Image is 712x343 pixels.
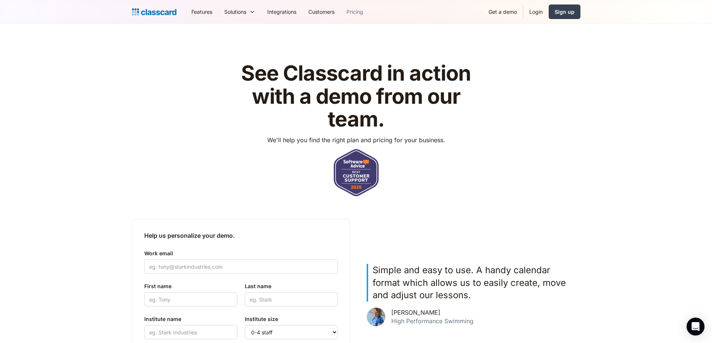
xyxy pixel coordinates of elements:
[132,7,176,17] a: home
[373,264,576,302] p: Simple and easy to use. A handy calendar format which allows us to easily create, move and adjust...
[144,315,237,324] label: Institute name
[523,3,549,20] a: Login
[367,264,576,338] div: 3 of 5
[391,318,474,325] div: High Performance Swimming
[302,3,340,20] a: Customers
[391,309,440,316] div: [PERSON_NAME]
[144,249,338,258] label: Work email
[144,259,338,274] input: eg. tony@starkindustries.com
[245,282,338,291] label: Last name
[144,231,338,240] h2: Help us personalize your demo.
[218,3,261,20] div: Solutions
[555,8,574,16] div: Sign up
[144,282,237,291] label: First name
[261,3,302,20] a: Integrations
[144,325,237,339] input: eg. Stark Industries
[687,318,705,336] div: Open Intercom Messenger
[245,292,338,306] input: eg. Stark
[144,292,237,306] input: eg. Tony
[224,8,246,16] div: Solutions
[267,135,445,144] p: We'll help you find the right plan and pricing for your business.
[340,3,369,20] a: Pricing
[245,315,338,324] label: Institute size
[241,60,471,132] strong: See Classcard in action with a demo from our team.
[483,3,523,20] a: Get a demo
[549,4,580,19] a: Sign up
[185,3,218,20] a: Features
